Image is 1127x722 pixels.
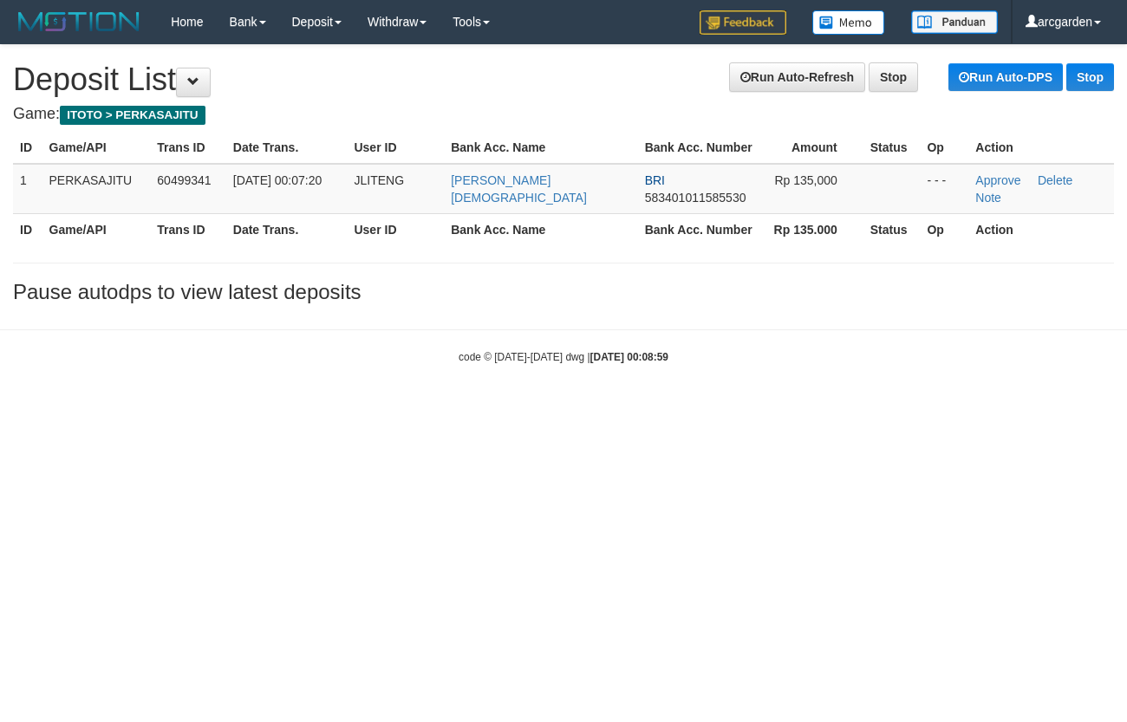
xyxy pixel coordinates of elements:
th: ID [13,213,42,245]
th: Op [920,132,968,164]
th: Status [863,213,921,245]
th: Op [920,213,968,245]
a: Run Auto-DPS [948,63,1063,91]
th: Game/API [42,132,151,164]
span: 583401011585530 [645,191,746,205]
a: Stop [1066,63,1114,91]
th: Bank Acc. Number [638,213,766,245]
th: Rp 135.000 [766,213,863,245]
a: Stop [869,62,918,92]
a: Run Auto-Refresh [729,62,865,92]
th: ID [13,132,42,164]
th: Amount [766,132,863,164]
th: Date Trans. [226,213,348,245]
span: ITOTO > PERKASAJITU [60,106,205,125]
th: Date Trans. [226,132,348,164]
span: JLITENG [354,173,404,187]
h3: Pause autodps to view latest deposits [13,281,1114,303]
h4: Game: [13,106,1114,123]
a: Delete [1038,173,1072,187]
th: Game/API [42,213,151,245]
th: Trans ID [150,132,225,164]
img: Button%20Memo.svg [812,10,885,35]
th: Action [968,213,1114,245]
td: - - - [920,164,968,214]
strong: [DATE] 00:08:59 [590,351,668,363]
th: Action [968,132,1114,164]
td: 1 [13,164,42,214]
td: PERKASAJITU [42,164,151,214]
span: BRI [645,173,665,187]
th: User ID [347,213,444,245]
th: Bank Acc. Name [444,132,637,164]
th: Trans ID [150,213,225,245]
small: code © [DATE]-[DATE] dwg | [459,351,668,363]
a: Approve [975,173,1020,187]
img: Feedback.jpg [700,10,786,35]
span: [DATE] 00:07:20 [233,173,322,187]
th: Bank Acc. Number [638,132,766,164]
h1: Deposit List [13,62,1114,97]
span: Rp 135,000 [774,173,837,187]
span: 60499341 [157,173,211,187]
th: Status [863,132,921,164]
img: panduan.png [911,10,998,34]
th: User ID [347,132,444,164]
th: Bank Acc. Name [444,213,637,245]
img: MOTION_logo.png [13,9,145,35]
a: Note [975,191,1001,205]
a: [PERSON_NAME][DEMOGRAPHIC_DATA] [451,173,587,205]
